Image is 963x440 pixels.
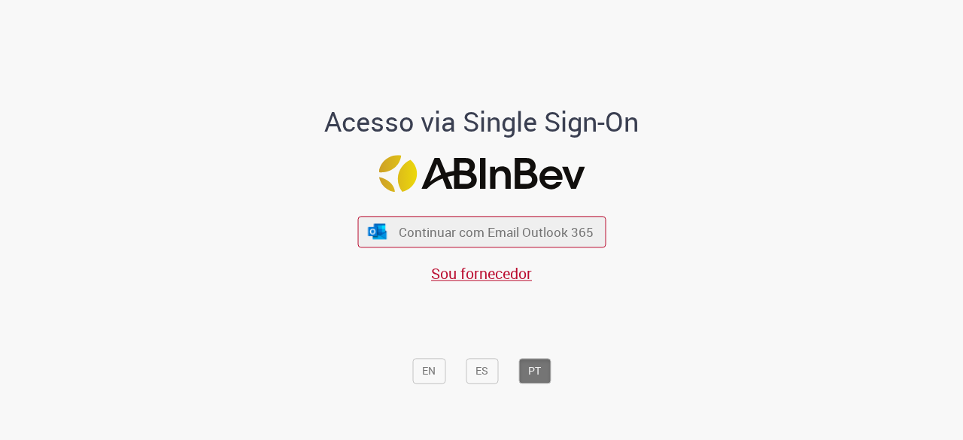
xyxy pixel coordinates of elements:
[431,263,532,284] a: Sou fornecedor
[378,155,585,192] img: Logo ABInBev
[412,359,445,384] button: EN
[399,223,594,241] span: Continuar com Email Outlook 365
[367,223,388,239] img: ícone Azure/Microsoft 360
[273,108,691,138] h1: Acesso via Single Sign-On
[357,217,606,247] button: ícone Azure/Microsoft 360 Continuar com Email Outlook 365
[466,359,498,384] button: ES
[518,359,551,384] button: PT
